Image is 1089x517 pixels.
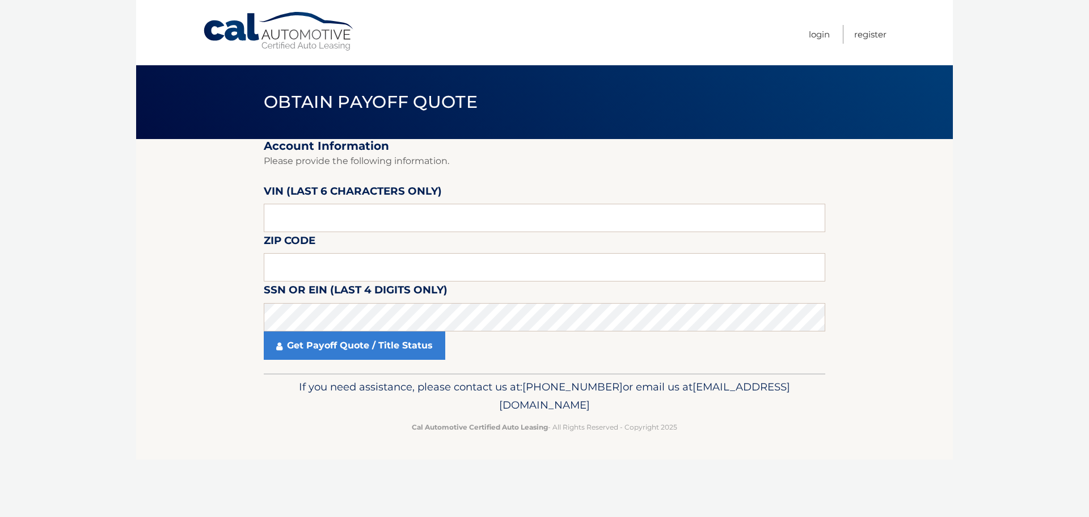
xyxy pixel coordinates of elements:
a: Login [809,25,830,44]
label: SSN or EIN (last 4 digits only) [264,281,448,302]
strong: Cal Automotive Certified Auto Leasing [412,423,548,431]
a: Get Payoff Quote / Title Status [264,331,445,360]
h2: Account Information [264,139,825,153]
label: Zip Code [264,232,315,253]
span: Obtain Payoff Quote [264,91,478,112]
p: Please provide the following information. [264,153,825,169]
p: - All Rights Reserved - Copyright 2025 [271,421,818,433]
label: VIN (last 6 characters only) [264,183,442,204]
p: If you need assistance, please contact us at: or email us at [271,378,818,414]
a: Cal Automotive [202,11,356,52]
span: [PHONE_NUMBER] [522,380,623,393]
a: Register [854,25,887,44]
